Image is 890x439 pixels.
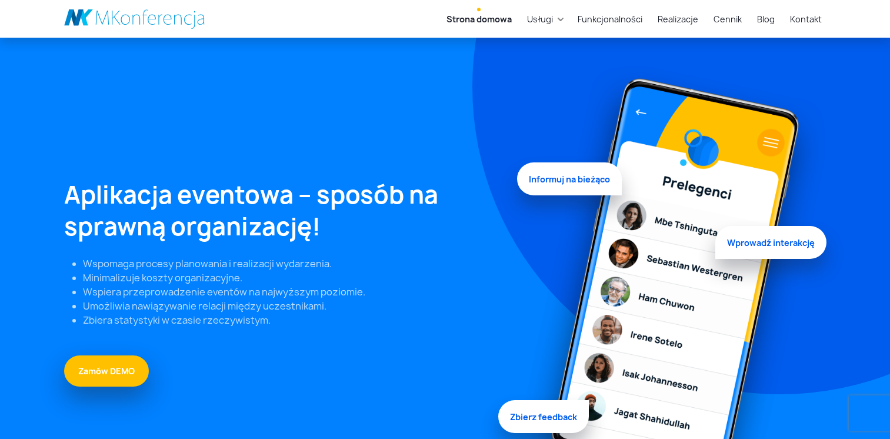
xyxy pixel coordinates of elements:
span: Zbierz feedback [498,397,589,430]
a: Kontakt [785,8,826,30]
a: Funkcjonalności [573,8,647,30]
span: Informuj na bieżąco [517,166,622,199]
a: Realizacje [653,8,703,30]
li: Zbiera statystyki w czasie rzeczywistym. [83,313,503,327]
li: Wspiera przeprowadzenie eventów na najwyższym poziomie. [83,285,503,299]
a: Cennik [709,8,746,30]
a: Zamów DEMO [64,355,149,387]
li: Umożliwia nawiązywanie relacji między uczestnikami. [83,299,503,313]
a: Usługi [522,8,558,30]
a: Blog [752,8,779,30]
a: Strona domowa [442,8,516,30]
span: Wprowadź interakcję [715,222,826,255]
li: Wspomaga procesy planowania i realizacji wydarzenia. [83,257,503,271]
li: Minimalizuje koszty organizacyjne. [83,271,503,285]
h1: Aplikacja eventowa – sposób na sprawną organizację! [64,179,503,242]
